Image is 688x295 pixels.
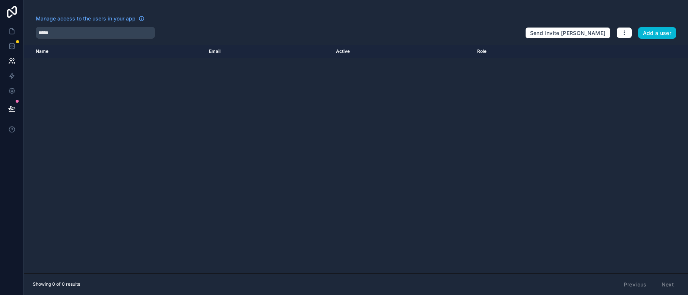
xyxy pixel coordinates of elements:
[205,45,332,58] th: Email
[24,45,205,58] th: Name
[638,27,676,39] button: Add a user
[33,281,80,287] span: Showing 0 of 0 results
[332,45,473,58] th: Active
[24,45,688,273] div: scrollable content
[36,15,145,22] a: Manage access to the users in your app
[36,15,136,22] span: Manage access to the users in your app
[525,27,611,39] button: Send invite [PERSON_NAME]
[473,45,586,58] th: Role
